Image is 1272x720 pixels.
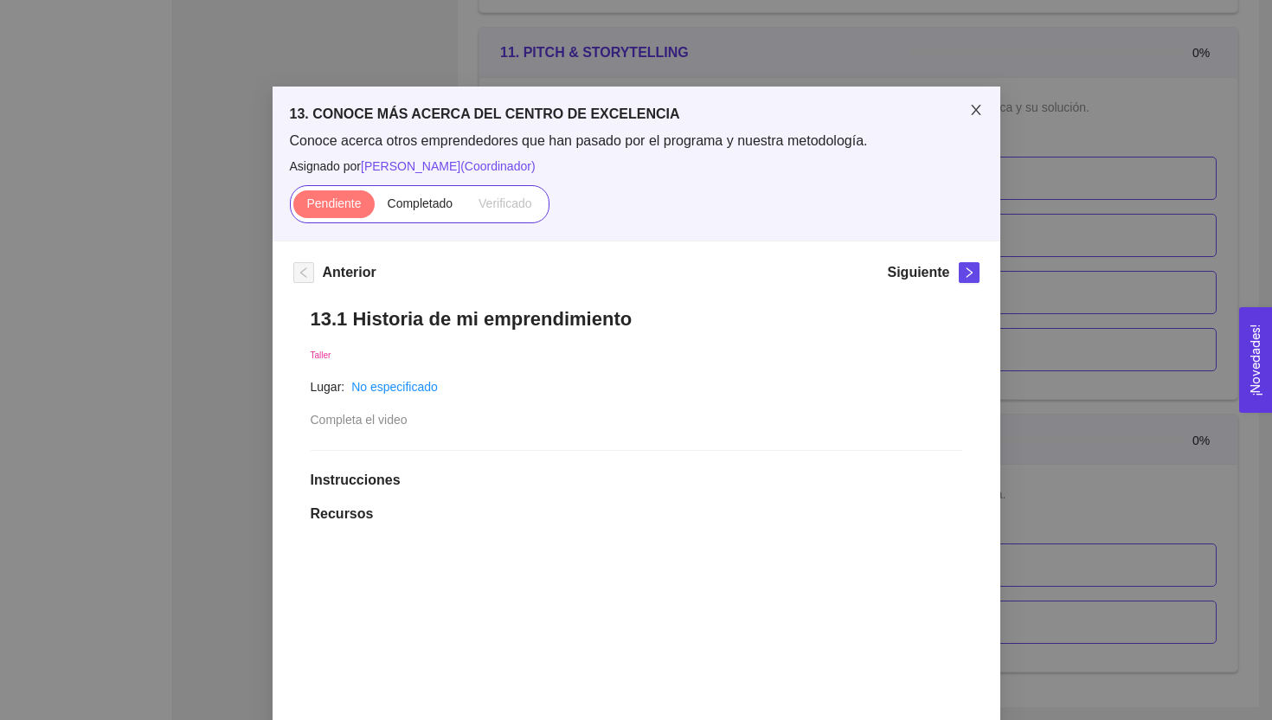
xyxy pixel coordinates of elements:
[290,104,983,125] h5: 13. CONOCE MÁS ACERCA DEL CENTRO DE EXCELENCIA
[290,132,983,151] span: Conoce acerca otros emprendedores que han pasado por el programa y nuestra metodología.
[311,505,962,523] h1: Recursos
[311,350,331,360] span: Taller
[311,377,345,396] article: Lugar:
[311,307,962,331] h1: 13.1 Historia de mi emprendimiento
[323,262,376,283] h5: Anterior
[361,159,536,173] span: [PERSON_NAME] ( Coordinador )
[388,196,453,210] span: Completado
[969,103,983,117] span: close
[479,196,531,210] span: Verificado
[952,87,1000,135] button: Close
[311,413,408,427] span: Completa el video
[311,472,962,489] h1: Instrucciones
[351,380,438,394] a: No especificado
[959,262,980,283] button: right
[290,157,983,176] span: Asignado por
[960,267,979,279] span: right
[1239,307,1272,413] button: Open Feedback Widget
[887,262,949,283] h5: Siguiente
[306,196,361,210] span: Pendiente
[293,262,314,283] button: left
